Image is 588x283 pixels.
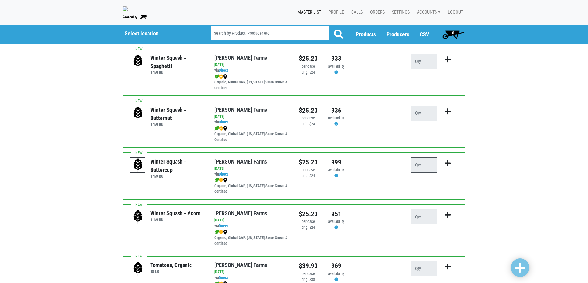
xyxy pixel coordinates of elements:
[214,230,219,235] img: leaf-e5c59151409436ccce96b2ca1b28e03c.png
[214,166,289,172] div: [DATE]
[328,271,344,276] span: availability
[150,174,205,179] h6: 1 1/9 BU
[219,120,228,124] a: Direct
[219,275,228,280] a: Direct
[214,55,267,61] a: [PERSON_NAME] Farms
[214,178,219,183] img: leaf-e5c59151409436ccce96b2ca1b28e03c.png
[214,125,289,143] div: Organic, Global GAP, [US_STATE] State Grown & Certified
[223,126,227,131] img: map_marker-0e94453035b3232a4d21701695807de9.png
[219,172,228,176] a: Direct
[214,114,289,120] div: [DATE]
[299,173,318,179] div: orig. $24
[219,178,223,183] img: safety-e55c860ca8c00a9c171001a62a92dabd.png
[130,158,146,173] img: placeholder-variety-43d6402dacf2d531de610a020419775a.svg
[214,223,289,229] div: via
[219,230,223,235] img: safety-e55c860ca8c00a9c171001a62a92dabd.png
[214,177,289,195] div: Organic, Global GAP, [US_STATE] State Grown & Certified
[150,209,201,217] div: Winter Squash - Acorn
[150,122,205,127] h6: 1 1/9 BU
[130,54,146,69] img: placeholder-variety-43d6402dacf2d531de610a020419775a.svg
[328,219,344,224] span: availability
[214,119,289,125] div: via
[214,158,267,165] a: [PERSON_NAME] Farms
[130,106,146,121] img: placeholder-variety-43d6402dacf2d531de610a020419775a.svg
[223,74,227,79] img: map_marker-0e94453035b3232a4d21701695807de9.png
[214,126,219,131] img: leaf-e5c59151409436ccce96b2ca1b28e03c.png
[299,271,318,277] div: per case
[214,68,289,74] div: via
[299,106,318,115] div: $25.20
[327,157,346,167] div: 999
[299,70,318,75] div: orig. $24
[411,157,437,173] input: Qty
[299,277,318,283] div: orig. $38
[150,157,205,174] div: Winter Squash - Buttercup
[299,225,318,231] div: orig. $24
[214,269,289,275] div: [DATE]
[123,6,128,11] img: 279edf242af8f9d49a69d9d2afa010fb.png
[411,261,437,276] input: Qty
[123,15,148,19] img: Powered by Big Wheelbarrow
[346,6,365,18] a: Calls
[328,116,344,120] span: availability
[214,275,289,281] div: via
[386,31,409,38] a: Producers
[411,54,437,69] input: Qty
[150,217,201,222] h6: 1 1/9 BU
[214,172,289,177] div: via
[327,54,346,63] div: 933
[223,230,227,235] img: map_marker-0e94453035b3232a4d21701695807de9.png
[299,209,318,219] div: $25.20
[150,106,205,122] div: Winter Squash - Butternut
[327,209,346,219] div: 951
[299,219,318,225] div: per case
[328,168,344,172] span: availability
[299,167,318,173] div: per case
[214,217,289,223] div: [DATE]
[411,209,437,224] input: Qty
[214,210,267,216] a: [PERSON_NAME] Farms
[293,6,323,18] a: Master List
[440,28,467,41] a: 0
[219,224,228,228] a: Direct
[214,62,289,68] div: [DATE]
[323,6,346,18] a: Profile
[219,126,223,131] img: safety-e55c860ca8c00a9c171001a62a92dabd.png
[412,6,443,18] a: Accounts
[420,31,429,38] a: CSV
[327,261,346,271] div: 969
[387,6,412,18] a: Settings
[214,74,289,91] div: Organic, Global GAP, [US_STATE] State Grown & Certified
[299,64,318,70] div: per case
[211,26,329,40] input: Search by Product, Producer etc.
[214,262,267,268] a: [PERSON_NAME] Farms
[125,30,195,37] h5: Select location
[356,31,376,38] a: Products
[214,74,219,79] img: leaf-e5c59151409436ccce96b2ca1b28e03c.png
[299,261,318,271] div: $39.90
[150,54,205,70] div: Winter Squash - Spaghetti
[223,178,227,183] img: map_marker-0e94453035b3232a4d21701695807de9.png
[328,64,344,69] span: availability
[411,106,437,121] input: Qty
[452,30,454,35] span: 0
[299,157,318,167] div: $25.20
[327,106,346,115] div: 936
[299,54,318,63] div: $25.20
[299,115,318,121] div: per case
[214,229,289,247] div: Organic, Global GAP, [US_STATE] State Grown & Certified
[219,74,223,79] img: safety-e55c860ca8c00a9c171001a62a92dabd.png
[214,107,267,113] a: [PERSON_NAME] Farms
[130,209,146,225] img: placeholder-variety-43d6402dacf2d531de610a020419775a.svg
[443,6,465,18] a: Logout
[150,269,192,274] h6: 18 LB
[130,261,146,277] img: placeholder-variety-43d6402dacf2d531de610a020419775a.svg
[219,68,228,73] a: Direct
[365,6,387,18] a: Orders
[150,70,205,75] h6: 1 1/9 BU
[299,121,318,127] div: orig. $24
[150,261,192,269] div: Tomatoes, Organic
